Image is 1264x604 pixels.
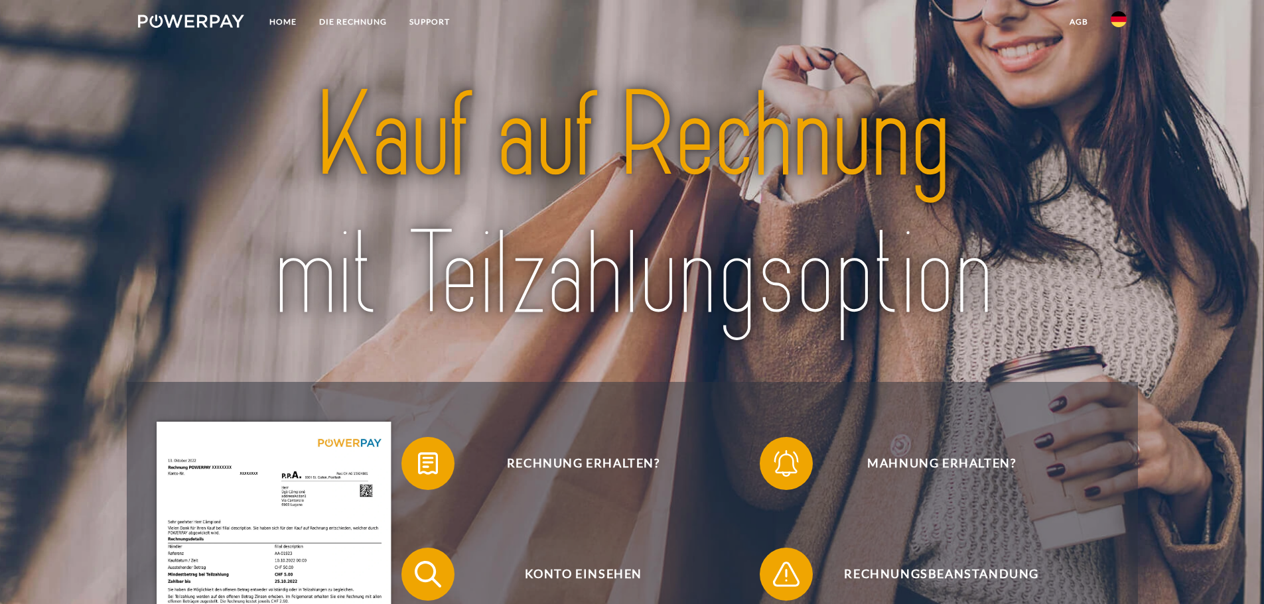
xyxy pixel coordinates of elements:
a: agb [1058,10,1099,34]
span: Mahnung erhalten? [779,437,1104,490]
img: qb_search.svg [411,558,445,591]
a: DIE RECHNUNG [308,10,398,34]
button: Rechnungsbeanstandung [760,548,1105,601]
button: Konto einsehen [401,548,746,601]
a: Home [258,10,308,34]
img: title-powerpay_de.svg [186,60,1078,351]
button: Mahnung erhalten? [760,437,1105,490]
img: de [1111,11,1127,27]
img: logo-powerpay-white.svg [138,15,245,28]
img: qb_bell.svg [770,447,803,480]
button: Rechnung erhalten? [401,437,746,490]
img: qb_bill.svg [411,447,445,480]
span: Rechnung erhalten? [421,437,746,490]
span: Konto einsehen [421,548,746,601]
img: qb_warning.svg [770,558,803,591]
a: SUPPORT [398,10,461,34]
span: Rechnungsbeanstandung [779,548,1104,601]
